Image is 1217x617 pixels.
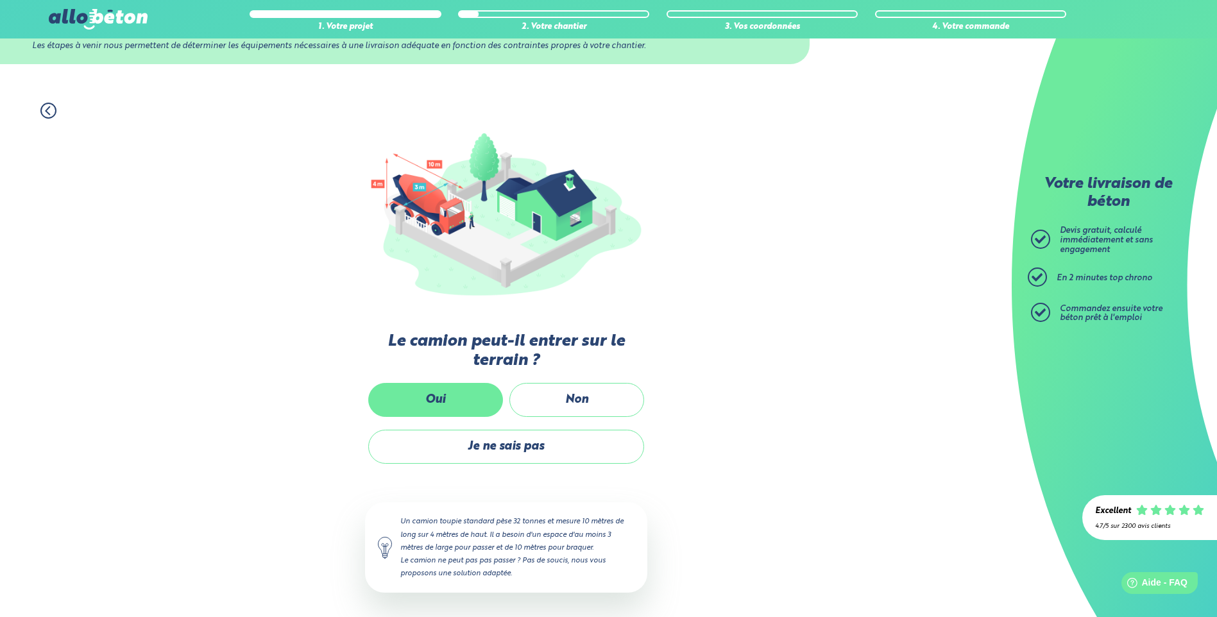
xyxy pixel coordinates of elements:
[875,22,1066,32] div: 4. Votre commande
[1103,567,1203,603] iframe: Help widget launcher
[368,430,644,464] label: Je ne sais pas
[458,22,649,32] div: 2. Votre chantier
[368,383,503,417] label: Oui
[509,383,644,417] label: Non
[667,22,858,32] div: 3. Vos coordonnées
[49,9,148,30] img: allobéton
[365,332,647,370] label: Le camion peut-il entrer sur le terrain ?
[365,502,647,593] div: Un camion toupie standard pèse 32 tonnes et mesure 10 mètres de long sur 4 mètres de haut. Il a b...
[32,42,777,51] div: Les étapes à venir nous permettent de déterminer les équipements nécessaires à une livraison adéq...
[250,22,441,32] div: 1. Votre projet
